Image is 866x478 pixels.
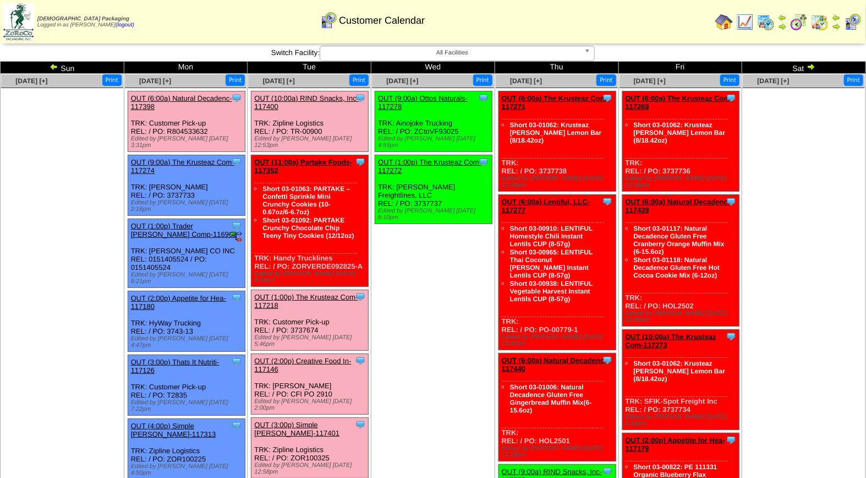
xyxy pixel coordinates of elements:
[15,77,47,85] a: [DATE] [+]
[131,358,220,374] a: OUT (3:00p) Thats It Nutriti-117126
[254,270,368,284] div: Edited by [PERSON_NAME] [DATE] 5:42pm
[128,91,245,152] div: TRK: Customer Pick-up REL: / PO: R804533632
[634,77,666,85] a: [DATE] [+]
[378,208,492,221] div: Edited by [PERSON_NAME] [DATE] 8:10pm
[251,354,369,415] div: TRK: [PERSON_NAME] REL: / PO: CFI PO 2910
[355,93,366,104] img: Tooltip
[254,334,368,347] div: Edited by [PERSON_NAME] [DATE] 5:46pm
[626,414,739,427] div: Edited by [PERSON_NAME] [DATE] 6:14pm
[251,155,369,287] div: TRK: Handy Trucklines REL: / PO: ZORVERDE092825-A
[131,294,226,311] a: OUT (2:00p) Appetite for Hea-117180
[131,463,245,476] div: Edited by [PERSON_NAME] [DATE] 4:50pm
[231,356,242,367] img: Tooltip
[726,331,737,342] img: Tooltip
[634,256,720,279] a: Short 03-01118: Natural Decadence Gluten Free Hot Cocoa Cookie Mix (6-12oz)
[626,436,726,453] a: OUT (2:00p) Appetite for Hea-117179
[832,22,841,31] img: arrowright.gif
[778,22,787,31] img: arrowright.gif
[778,13,787,22] img: arrowleft.gif
[102,74,122,86] button: Print
[251,91,369,152] div: TRK: Zipline Logistics REL: / PO: TR-00900
[602,355,613,366] img: Tooltip
[736,13,754,31] img: line_graph.gif
[131,158,234,175] a: OUT (9:00a) The Krusteaz Com-117274
[634,360,726,383] a: Short 03-01062: Krusteaz [PERSON_NAME] Lemon Bar (8/18.42oz)
[510,280,593,303] a: Short 03-00938: LENTIFUL Vegetable Harvest Instant Lentils CUP (8-57g)
[355,156,366,167] img: Tooltip
[498,195,616,350] div: TRK: REL: / PO: PO-00779-1
[254,94,359,111] a: OUT (10:00a) RIND Snacks, Inc-117400
[124,62,248,74] td: Mon
[502,445,616,458] div: Edited by [PERSON_NAME] [DATE] 12:29pm
[131,335,245,349] div: Edited by [PERSON_NAME] [DATE] 4:47pm
[231,231,242,242] img: EDI
[128,291,245,352] div: TRK: HyWay Trucking REL: / PO: 3743-13
[37,16,134,28] span: Logged in as [PERSON_NAME]
[758,77,790,85] span: [DATE] [+]
[131,199,245,213] div: Edited by [PERSON_NAME] [DATE] 2:16pm
[375,91,492,152] div: TRK: Ainojoke Trucking REL: / PO: ZCtoVF93025
[626,94,733,111] a: OUT (6:00a) The Krusteaz Com-117269
[510,248,593,279] a: Short 03-00965: LENTIFUL Thai Coconut [PERSON_NAME] Instant Lentils CUP (8-57g)
[622,91,739,192] div: TRK: REL: / PO: 3737736
[131,399,245,412] div: Edited by [PERSON_NAME] [DATE] 7:22pm
[720,74,739,86] button: Print
[844,13,862,31] img: calendarcustomer.gif
[325,46,580,59] span: All Facilities
[254,158,352,175] a: OUT (11:00a) Partake Foods-117352
[626,175,739,188] div: Edited by [PERSON_NAME] [DATE] 12:56pm
[378,158,481,175] a: OUT (1:00p) The Krusteaz Com-117272
[116,22,134,28] a: (logout)
[131,222,237,238] a: OUT (1:00p) Trader [PERSON_NAME] Comp-116962
[634,225,725,256] a: Short 03-01117: Natural Decadence Gluten Free Cranberry Orange Muffin Mix (6-15.6oz)
[626,310,739,323] div: Edited by [PERSON_NAME] [DATE] 12:00am
[618,62,742,74] td: Fri
[478,156,489,167] img: Tooltip
[498,354,616,461] div: TRK: REL: / PO: HOL2501
[131,94,232,111] a: OUT (6:00a) Natural Decadenc-117398
[832,13,841,22] img: arrowleft.gif
[726,434,737,446] img: Tooltip
[263,77,295,85] span: [DATE] [+]
[355,355,366,366] img: Tooltip
[726,196,737,207] img: Tooltip
[498,91,616,192] div: TRK: REL: / PO: 3737738
[131,271,245,285] div: Edited by [PERSON_NAME] [DATE] 8:21pm
[626,198,731,214] a: OUT (6:00a) Natural Decadenc-117439
[320,12,337,29] img: calendarcustomer.gif
[844,74,863,86] button: Print
[3,3,34,40] img: zoroco-logo-small.webp
[231,156,242,167] img: Tooltip
[128,219,245,288] div: TRK: [PERSON_NAME] CO INC REL: 0151405524 / PO: 0151405524
[807,62,815,71] img: arrowright.gif
[602,466,613,477] img: Tooltip
[231,220,242,231] img: Tooltip
[715,13,733,31] img: home.gif
[1,62,124,74] td: Sun
[502,198,590,214] a: OUT (6:00a) Lentiful, LLC-117277
[262,216,354,240] a: Short 03-01092: PARTAKE Crunchy Chocolate Chip Teeny Tiny Cookies (12/12oz)
[510,121,602,144] a: Short 03-01062: Krusteaz [PERSON_NAME] Lemon Bar (8/18.42oz)
[131,135,245,149] div: Edited by [PERSON_NAME] [DATE] 3:31pm
[128,155,245,216] div: TRK: [PERSON_NAME] REL: / PO: 3737733
[128,355,245,416] div: TRK: Customer Pick-up REL: / PO: T2835
[231,93,242,104] img: Tooltip
[254,357,351,373] a: OUT (2:00p) Creative Food In-117146
[386,77,418,85] a: [DATE] [+]
[355,291,366,302] img: Tooltip
[622,330,739,430] div: TRK: SFIK-Spot Freight Inc REL: / PO: 3737734
[131,422,216,438] a: OUT (4:00p) Simple [PERSON_NAME]-117313
[254,135,368,149] div: Edited by [PERSON_NAME] [DATE] 12:53pm
[355,419,366,430] img: Tooltip
[139,77,171,85] a: [DATE] [+]
[634,121,726,144] a: Short 03-01062: Krusteaz [PERSON_NAME] Lemon Bar (8/18.42oz)
[339,15,425,26] span: Customer Calendar
[502,356,607,373] a: OUT (6:00a) Natural Decadenc-117440
[378,94,468,111] a: OUT (9:00a) Ottos Naturals-117278
[349,74,369,86] button: Print
[510,77,542,85] span: [DATE] [+]
[502,94,609,111] a: OUT (6:00a) The Krusteaz Com-117271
